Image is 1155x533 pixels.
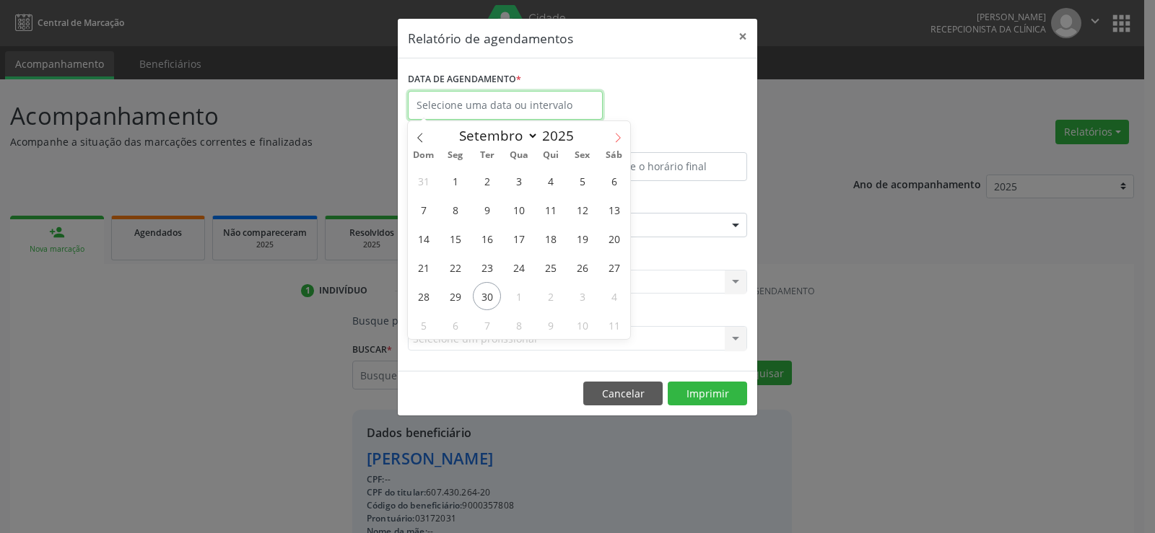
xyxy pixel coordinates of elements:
[539,126,586,145] input: Year
[409,195,437,224] span: Setembro 7, 2025
[581,152,747,181] input: Selecione o horário final
[505,167,533,195] span: Setembro 3, 2025
[583,382,663,406] button: Cancelar
[408,29,573,48] h5: Relatório de agendamentos
[409,311,437,339] span: Outubro 5, 2025
[505,282,533,310] span: Outubro 1, 2025
[441,195,469,224] span: Setembro 8, 2025
[473,195,501,224] span: Setembro 9, 2025
[600,311,628,339] span: Outubro 11, 2025
[441,253,469,281] span: Setembro 22, 2025
[568,282,596,310] span: Outubro 3, 2025
[600,167,628,195] span: Setembro 6, 2025
[505,224,533,252] span: Setembro 17, 2025
[441,282,469,310] span: Setembro 29, 2025
[600,253,628,281] span: Setembro 27, 2025
[408,151,440,160] span: Dom
[473,282,501,310] span: Setembro 30, 2025
[536,195,565,224] span: Setembro 11, 2025
[473,253,501,281] span: Setembro 23, 2025
[409,224,437,252] span: Setembro 14, 2025
[505,195,533,224] span: Setembro 10, 2025
[408,91,603,120] input: Selecione uma data ou intervalo
[600,224,628,252] span: Setembro 20, 2025
[568,253,596,281] span: Setembro 26, 2025
[600,195,628,224] span: Setembro 13, 2025
[598,151,630,160] span: Sáb
[440,151,471,160] span: Seg
[441,311,469,339] span: Outubro 6, 2025
[536,253,565,281] span: Setembro 25, 2025
[568,311,596,339] span: Outubro 10, 2025
[600,282,628,310] span: Outubro 4, 2025
[441,224,469,252] span: Setembro 15, 2025
[471,151,503,160] span: Ter
[473,224,501,252] span: Setembro 16, 2025
[452,125,539,146] select: Month
[568,167,596,195] span: Setembro 5, 2025
[505,311,533,339] span: Outubro 8, 2025
[536,282,565,310] span: Outubro 2, 2025
[728,19,757,54] button: Close
[567,151,598,160] span: Sex
[503,151,535,160] span: Qua
[568,224,596,252] span: Setembro 19, 2025
[535,151,567,160] span: Qui
[536,311,565,339] span: Outubro 9, 2025
[568,195,596,224] span: Setembro 12, 2025
[409,167,437,195] span: Agosto 31, 2025
[409,253,437,281] span: Setembro 21, 2025
[581,130,747,152] label: ATÉ
[441,167,469,195] span: Setembro 1, 2025
[505,253,533,281] span: Setembro 24, 2025
[408,69,521,91] label: DATA DE AGENDAMENTO
[473,167,501,195] span: Setembro 2, 2025
[473,311,501,339] span: Outubro 7, 2025
[668,382,747,406] button: Imprimir
[536,167,565,195] span: Setembro 4, 2025
[536,224,565,252] span: Setembro 18, 2025
[409,282,437,310] span: Setembro 28, 2025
